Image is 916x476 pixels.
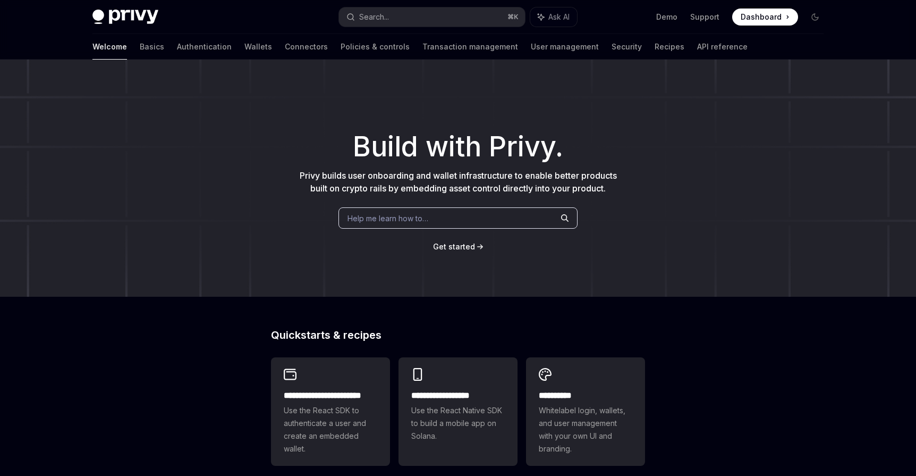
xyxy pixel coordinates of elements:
[433,242,475,251] span: Get started
[530,7,577,27] button: Ask AI
[177,34,232,60] a: Authentication
[433,241,475,252] a: Get started
[341,34,410,60] a: Policies & controls
[285,34,328,60] a: Connectors
[92,10,158,24] img: dark logo
[411,404,505,442] span: Use the React Native SDK to build a mobile app on Solana.
[359,11,389,23] div: Search...
[398,357,518,466] a: **** **** **** ***Use the React Native SDK to build a mobile app on Solana.
[741,12,782,22] span: Dashboard
[697,34,748,60] a: API reference
[140,34,164,60] a: Basics
[339,7,525,27] button: Search...⌘K
[656,12,677,22] a: Demo
[531,34,599,60] a: User management
[690,12,719,22] a: Support
[92,34,127,60] a: Welcome
[807,9,824,26] button: Toggle dark mode
[732,9,798,26] a: Dashboard
[244,34,272,60] a: Wallets
[271,330,381,340] span: Quickstarts & recipes
[284,404,377,455] span: Use the React SDK to authenticate a user and create an embedded wallet.
[300,170,617,194] span: Privy builds user onboarding and wallet infrastructure to enable better products built on crypto ...
[548,12,570,22] span: Ask AI
[655,34,684,60] a: Recipes
[422,34,518,60] a: Transaction management
[507,13,519,21] span: ⌘ K
[353,137,563,156] span: Build with Privy.
[347,213,428,224] span: Help me learn how to…
[526,357,645,466] a: **** *****Whitelabel login, wallets, and user management with your own UI and branding.
[539,404,632,455] span: Whitelabel login, wallets, and user management with your own UI and branding.
[612,34,642,60] a: Security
